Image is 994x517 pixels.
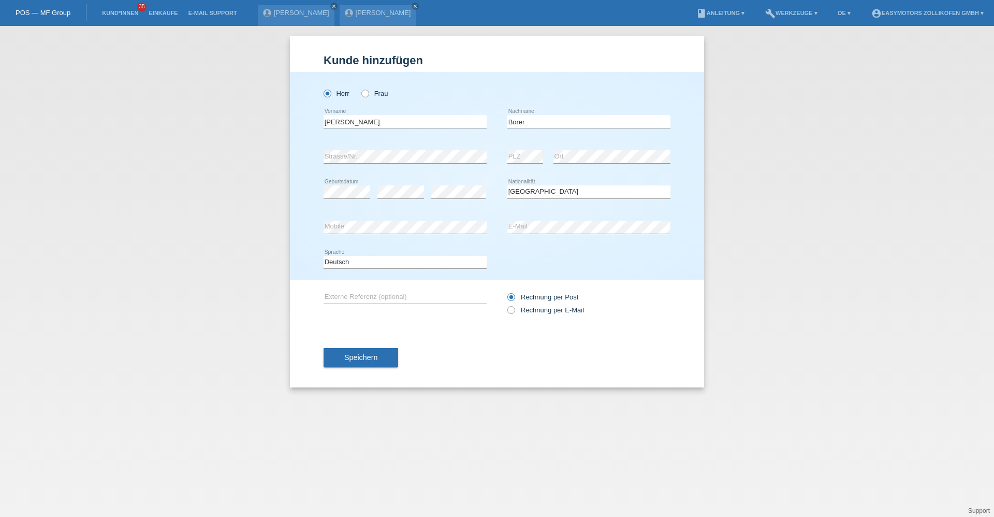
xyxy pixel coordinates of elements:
input: Herr [324,90,330,96]
i: book [696,8,707,19]
a: close [330,3,338,10]
a: Kund*innen [97,10,143,16]
input: Rechnung per Post [507,293,514,306]
button: Speichern [324,348,398,368]
label: Rechnung per E-Mail [507,306,584,314]
i: close [331,4,337,9]
input: Rechnung per E-Mail [507,306,514,319]
a: bookAnleitung ▾ [691,10,750,16]
a: Einkäufe [143,10,183,16]
a: E-Mail Support [183,10,242,16]
h1: Kunde hinzufügen [324,54,670,67]
label: Herr [324,90,349,97]
label: Frau [361,90,388,97]
a: Support [968,507,990,514]
label: Rechnung per Post [507,293,578,301]
span: 35 [137,3,147,11]
a: [PERSON_NAME] [356,9,411,17]
a: close [412,3,419,10]
a: account_circleEasymotors Zollikofen GmbH ▾ [866,10,989,16]
a: [PERSON_NAME] [274,9,329,17]
a: POS — MF Group [16,9,70,17]
a: DE ▾ [833,10,856,16]
i: close [413,4,418,9]
span: Speichern [344,353,377,362]
a: buildWerkzeuge ▾ [760,10,823,16]
i: account_circle [871,8,882,19]
i: build [765,8,776,19]
input: Frau [361,90,368,96]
